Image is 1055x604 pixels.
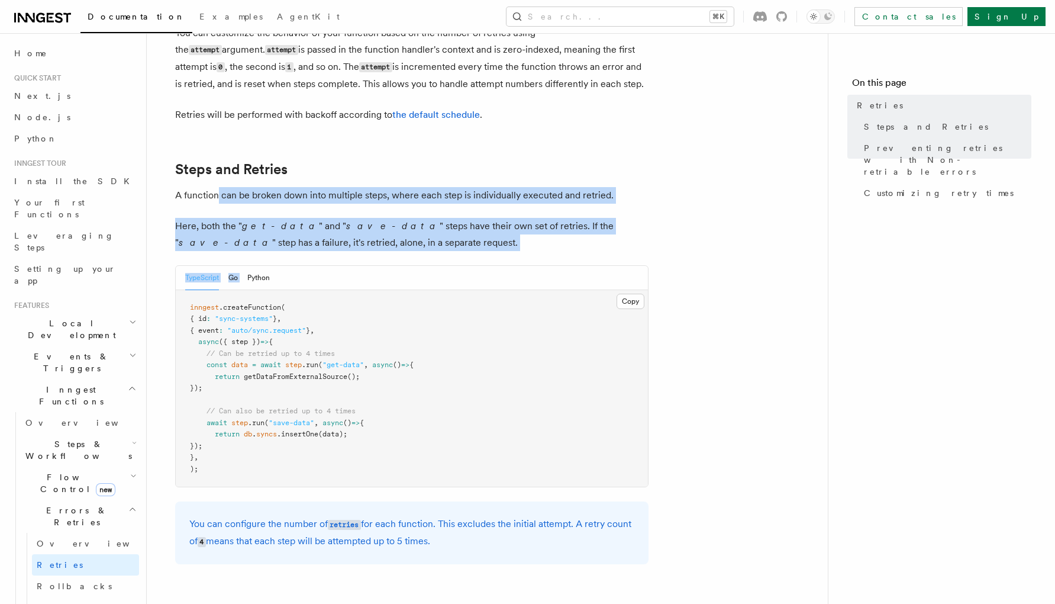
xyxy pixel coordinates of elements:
span: Steps & Workflows [21,438,132,462]
span: // Can be retried up to 4 times [207,349,335,358]
span: getDataFromExternalSource [244,372,347,381]
span: Next.js [14,91,70,101]
kbd: ⌘K [710,11,727,23]
span: Retries [857,99,903,111]
span: // Can also be retried up to 4 times [207,407,356,415]
span: } [190,453,194,461]
span: db [244,430,252,438]
a: Sign Up [967,7,1046,26]
a: Steps and Retries [859,116,1031,137]
em: get-data [242,220,319,232]
span: step [285,361,302,369]
span: , [194,453,198,461]
a: Overview [21,412,139,433]
button: Local Development [9,313,139,346]
span: "get-data" [322,361,364,369]
button: Flow Controlnew [21,467,139,500]
a: Documentation [80,4,192,33]
button: Search...⌘K [506,7,734,26]
span: , [364,361,368,369]
code: attempt [265,45,298,55]
span: => [351,419,360,427]
a: Home [9,43,139,64]
span: Overview [37,539,159,548]
span: return [215,372,240,381]
a: Steps and Retries [175,161,288,178]
span: Steps and Retries [864,121,988,133]
span: syncs [256,430,277,438]
span: . [252,430,256,438]
span: (); [347,372,360,381]
a: Rollbacks [32,576,139,597]
span: inngest [190,303,219,311]
a: Contact sales [854,7,963,26]
a: Node.js [9,107,139,128]
span: data [231,361,248,369]
a: Retries [852,95,1031,116]
span: , [277,314,281,323]
a: Overview [32,533,139,554]
span: { [269,338,273,346]
span: await [260,361,281,369]
h4: On this page [852,76,1031,95]
span: Rollbacks [37,581,112,591]
span: , [314,419,318,427]
p: Retries will be performed with backoff according to . [175,107,649,123]
span: Documentation [88,12,185,21]
span: .run [302,361,318,369]
p: A function can be broken down into multiple steps, where each step is individually executed and r... [175,187,649,204]
span: Events & Triggers [9,351,129,374]
span: step [231,419,248,427]
p: You can customize the behavior of your function based on the number of retries using the argument... [175,25,649,92]
span: }); [190,442,202,450]
button: Events & Triggers [9,346,139,379]
span: "auto/sync.request" [227,326,306,335]
span: Flow Control [21,471,130,495]
span: => [401,361,409,369]
a: Install the SDK [9,171,139,192]
span: AgentKit [277,12,340,21]
span: new [96,483,115,496]
span: async [198,338,219,346]
em: save-data [346,220,440,232]
a: Preventing retries with Non-retriable errors [859,137,1031,182]
button: Python [247,266,270,290]
a: the default schedule [392,109,480,120]
span: } [306,326,310,335]
span: "sync-systems" [215,314,273,323]
span: Install the SDK [14,176,137,186]
code: 0 [217,62,225,72]
em: save-data [179,237,272,248]
span: const [207,361,227,369]
span: Local Development [9,317,129,341]
span: Inngest tour [9,159,66,168]
span: Errors & Retries [21,505,128,528]
span: async [322,419,343,427]
span: Setting up your app [14,264,116,285]
span: Home [14,47,47,59]
code: attempt [189,45,222,55]
span: return [215,430,240,438]
span: { event [190,326,219,335]
a: Next.js [9,85,139,107]
span: (data); [318,430,347,438]
span: "save-data" [269,419,314,427]
a: Your first Functions [9,192,139,225]
span: Your first Functions [14,198,85,219]
span: => [260,338,269,346]
button: Go [228,266,238,290]
a: Retries [32,554,139,576]
code: 4 [198,537,206,547]
span: .run [248,419,264,427]
span: Overview [25,418,147,428]
span: Quick start [9,73,61,83]
button: Copy [617,294,644,309]
a: retries [328,518,361,529]
span: { [360,419,364,427]
span: async [372,361,393,369]
button: Inngest Functions [9,379,139,412]
span: await [207,419,227,427]
a: Setting up your app [9,258,139,291]
span: .insertOne [277,430,318,438]
a: AgentKit [270,4,347,32]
